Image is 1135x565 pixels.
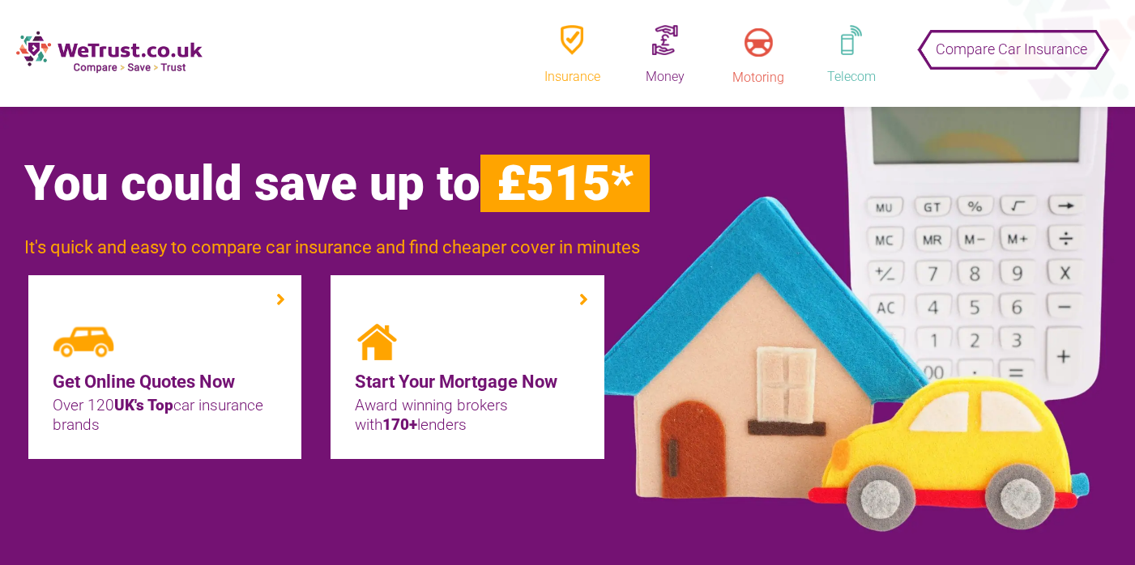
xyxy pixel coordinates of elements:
[16,31,203,74] img: new-logo.png
[936,29,1087,69] span: Compare Car Insurance
[718,69,799,87] div: Motoring
[53,396,278,435] p: Over 120 car insurance brands
[561,25,582,55] img: insurence.png
[841,25,861,55] img: telephone.png
[24,155,650,212] span: You could save up to
[382,415,417,434] span: 170+
[24,237,640,257] span: It's quick and easy to compare car insurance and find cheaper cover in minutes
[924,26,1099,58] button: Compare Car Insurance
[355,324,399,360] img: img
[53,324,115,360] img: img
[652,25,678,55] img: money.png
[355,396,580,435] p: Award winning brokers with lenders
[355,368,580,396] a: Start Your Mortgage Now
[114,396,173,414] span: UK's Top
[625,68,706,87] div: Money
[745,28,773,57] img: motoring.png
[811,68,892,87] div: Telecom
[480,155,650,212] span: £515*
[531,68,612,87] div: Insurance
[53,368,278,396] a: Get Online Quotes Now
